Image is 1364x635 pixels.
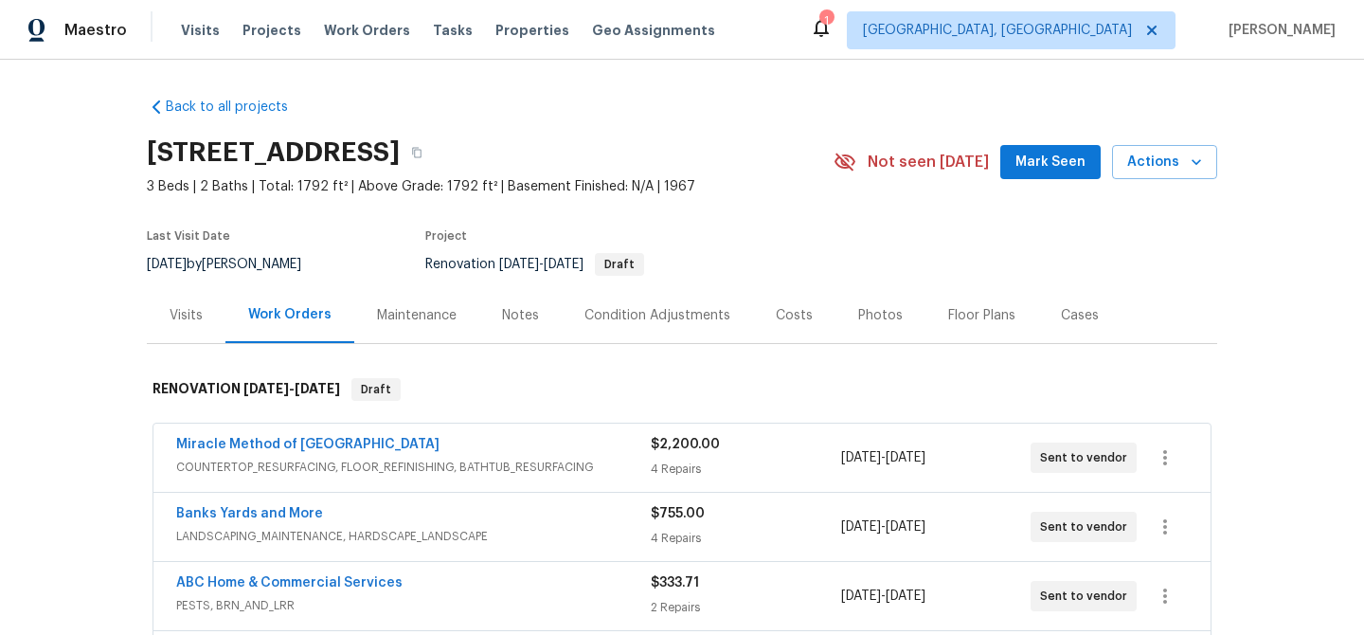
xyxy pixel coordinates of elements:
[841,520,881,534] span: [DATE]
[1040,448,1135,467] span: Sent to vendor
[499,258,583,271] span: -
[176,507,323,520] a: Banks Yards and More
[499,258,539,271] span: [DATE]
[1112,145,1217,180] button: Actions
[841,451,881,464] span: [DATE]
[243,382,340,395] span: -
[495,21,569,40] span: Properties
[841,448,925,467] span: -
[948,306,1015,325] div: Floor Plans
[1061,306,1099,325] div: Cases
[242,21,301,40] span: Projects
[841,590,881,603] span: [DATE]
[64,21,127,40] span: Maestro
[651,529,840,548] div: 4 Repairs
[584,306,730,325] div: Condition Adjustments
[147,258,187,271] span: [DATE]
[651,576,699,590] span: $333.71
[425,258,644,271] span: Renovation
[502,306,539,325] div: Notes
[147,230,230,242] span: Last Visit Date
[1221,21,1336,40] span: [PERSON_NAME]
[886,520,925,534] span: [DATE]
[592,21,715,40] span: Geo Assignments
[153,378,340,401] h6: RENOVATION
[176,576,403,590] a: ABC Home & Commercial Services
[324,21,410,40] span: Work Orders
[886,590,925,603] span: [DATE]
[841,517,925,536] span: -
[651,438,720,451] span: $2,200.00
[176,527,651,546] span: LANDSCAPING_MAINTENANCE, HARDSCAPE_LANDSCAPE
[1127,151,1202,174] span: Actions
[776,306,813,325] div: Costs
[295,382,340,395] span: [DATE]
[170,306,203,325] div: Visits
[147,253,324,276] div: by [PERSON_NAME]
[425,230,467,242] span: Project
[868,153,989,172] span: Not seen [DATE]
[377,306,457,325] div: Maintenance
[841,587,925,606] span: -
[176,596,651,615] span: PESTS, BRN_AND_LRR
[651,460,840,479] div: 4 Repairs
[147,98,329,117] a: Back to all projects
[544,258,583,271] span: [DATE]
[858,306,903,325] div: Photos
[176,458,651,477] span: COUNTERTOP_RESURFACING, FLOOR_REFINISHING, BATHTUB_RESURFACING
[147,359,1217,420] div: RENOVATION [DATE]-[DATE]Draft
[147,143,400,162] h2: [STREET_ADDRESS]
[863,21,1132,40] span: [GEOGRAPHIC_DATA], [GEOGRAPHIC_DATA]
[243,382,289,395] span: [DATE]
[1015,151,1086,174] span: Mark Seen
[886,451,925,464] span: [DATE]
[651,598,840,617] div: 2 Repairs
[819,11,833,30] div: 1
[1040,517,1135,536] span: Sent to vendor
[181,21,220,40] span: Visits
[176,438,440,451] a: Miracle Method of [GEOGRAPHIC_DATA]
[651,507,705,520] span: $755.00
[597,259,642,270] span: Draft
[353,380,399,399] span: Draft
[248,305,332,324] div: Work Orders
[147,177,834,196] span: 3 Beds | 2 Baths | Total: 1792 ft² | Above Grade: 1792 ft² | Basement Finished: N/A | 1967
[1040,587,1135,606] span: Sent to vendor
[1000,145,1101,180] button: Mark Seen
[433,24,473,37] span: Tasks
